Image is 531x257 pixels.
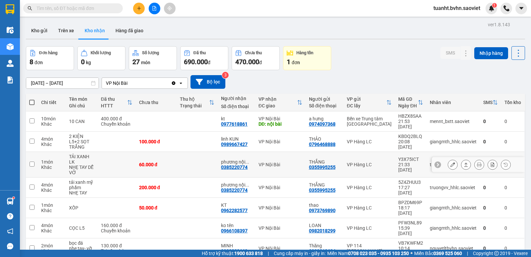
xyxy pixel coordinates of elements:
[483,246,498,251] div: 0
[37,5,115,12] input: Tìm tên, số ĐT hoặc mã đơn
[504,139,521,144] div: 0
[347,116,392,127] div: Bến xe Trung tâm [GEOGRAPHIC_DATA]
[178,80,184,86] svg: open
[411,252,413,255] span: ⚪️
[69,240,94,246] div: bọc đá
[245,51,262,55] div: Chưa thu
[41,142,62,147] div: Khác
[232,46,280,70] button: Chưa thu470.000đ
[398,240,423,246] div: VB7KWFM2
[347,225,392,231] div: VP Hàng LC
[79,23,110,39] button: Kho nhận
[430,162,477,167] div: truongvv_hhlc.saoviet
[347,103,386,108] div: ĐC lấy
[309,188,336,193] div: 0355995255
[180,103,209,108] div: Trạng thái
[69,225,94,231] div: CỌC L5
[101,121,132,127] div: Chuyển khoản
[139,205,174,210] div: 50.000 đ
[309,243,340,248] div: Thăng
[139,100,174,105] div: Chưa thu
[259,121,302,127] div: DĐ: nội bài
[268,250,269,257] span: |
[259,246,302,251] div: VP Nội Bài
[309,116,340,121] div: a hưng
[348,251,409,256] strong: 0708 023 035 - 0935 103 250
[141,60,150,65] span: món
[69,180,94,190] div: tải xanh mỹ phẩm
[398,185,423,195] div: 17:27 [DATE]
[222,72,229,78] sup: 3
[245,182,249,188] span: ...
[467,250,468,257] span: |
[483,139,498,144] div: 0
[259,225,302,231] div: VP Nội Bài
[152,6,157,11] span: file-add
[221,136,252,142] div: linh KUN
[7,60,14,67] img: warehouse-icon
[428,4,486,12] span: tuanht.bvhn.saoviet
[343,94,395,111] th: Toggle SortBy
[259,205,302,210] div: VP Nội Bài
[7,76,14,83] img: solution-icon
[101,248,132,254] div: Tại văn phòng
[13,197,15,199] sup: 1
[221,96,252,101] div: Người nhận
[493,3,495,8] span: 1
[110,23,149,39] button: Hàng đã giao
[26,23,53,39] button: Kho gửi
[101,116,132,121] div: 400.000 đ
[41,188,62,193] div: Khác
[180,96,209,102] div: Thu hộ
[101,96,127,102] div: Đã thu
[309,208,336,213] div: 0973769890
[483,225,498,231] div: 0
[347,185,392,190] div: VP Hàng LC
[504,246,521,251] div: 0
[139,139,174,144] div: 100.000 đ
[41,116,62,121] div: 10 món
[221,165,248,170] div: 0385220774
[221,116,252,121] div: kt
[101,243,132,248] div: 130.000 đ
[398,205,423,216] div: 18:17 [DATE]
[259,139,302,144] div: VP Nội Bài
[430,225,477,231] div: giangmth_hhlc.saoviet
[28,6,32,11] span: search
[132,58,140,66] span: 27
[129,46,177,70] button: Số lượng27món
[309,165,336,170] div: 0355995255
[259,103,297,108] div: ĐC giao
[483,100,493,105] div: SMS
[414,250,462,257] span: Miền Bắc
[221,223,252,228] div: ko tên
[180,46,228,70] button: Đã thu690.000đ
[101,223,132,228] div: 160.000 đ
[41,165,62,170] div: Khác
[106,80,127,86] div: VP Nội Bài
[398,134,423,139] div: KBDQ2BLQ
[309,223,340,228] div: LOAN
[398,220,423,225] div: PFW3NL89
[69,205,94,210] div: XỐP
[221,228,248,233] div: 0966108397
[69,154,94,165] div: TẢI XANH LK
[259,162,302,167] div: VP Nội Bài
[221,202,252,208] div: KT
[128,80,129,86] input: Selected VP Nội Bài.
[398,96,418,102] div: Mã GD
[221,188,248,193] div: 0385220774
[398,180,423,185] div: 5Z4ZHUU3
[283,46,331,70] button: Hàng tồn1đơn
[398,246,423,256] div: 10:14 [DATE]
[461,160,471,170] div: Giao hàng
[41,202,62,208] div: 1 món
[259,116,302,121] div: VP Nội Bài
[41,100,62,105] div: Chi tiết
[309,202,340,208] div: thao
[26,78,99,88] input: Select a date range.
[492,3,497,8] sup: 1
[430,185,477,190] div: truongvv_hhlc.saoviet
[184,58,208,66] span: 690.000
[69,119,94,124] div: 10 CAN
